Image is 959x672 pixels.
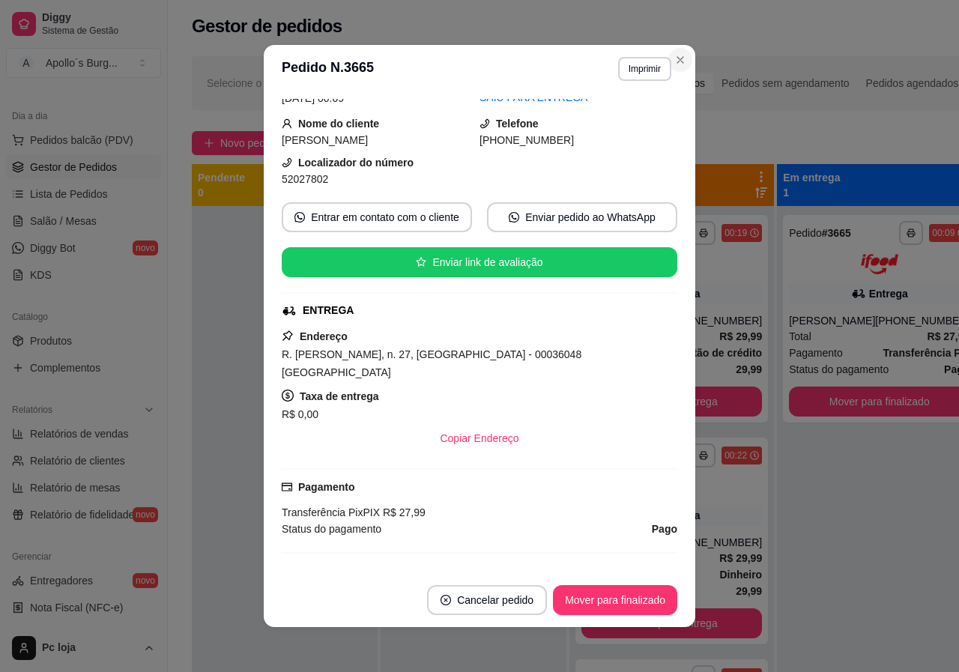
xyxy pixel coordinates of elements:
button: Imprimir [618,57,671,81]
strong: Endereço [300,330,348,342]
strong: Resumo do pedido [282,566,376,578]
span: R$ 27,99 [380,506,426,518]
span: phone [479,118,490,129]
span: whats-app [294,212,305,223]
span: [PERSON_NAME] [282,134,368,146]
span: star [416,257,426,267]
button: starEnviar link de avaliação [282,247,677,277]
span: credit-card [282,482,292,492]
button: whats-appEntrar em contato com o cliente [282,202,472,232]
strong: Pago [652,523,677,535]
button: whats-appEnviar pedido ao WhatsApp [487,202,677,232]
span: R$ 0,00 [282,408,318,420]
span: user [282,118,292,129]
span: dollar [282,390,294,402]
span: whats-app [509,212,519,223]
h3: Pedido N. 3665 [282,57,374,81]
span: phone [282,157,292,168]
span: Status do pagamento [282,521,381,537]
strong: Pagamento [298,481,354,493]
span: 52027802 [282,173,328,185]
div: ENTREGA [303,303,354,318]
span: close-circle [441,595,451,605]
span: Transferência Pix PIX [282,506,380,518]
button: close-circleCancelar pedido [427,585,547,615]
button: Mover para finalizado [553,585,677,615]
strong: Localizador do número [298,157,414,169]
span: [PHONE_NUMBER] [479,134,574,146]
strong: Telefone [496,118,539,130]
button: Copiar Endereço [428,423,530,453]
strong: Taxa de entrega [300,390,379,402]
span: R. [PERSON_NAME], n. 27, [GEOGRAPHIC_DATA] - 00036048 [GEOGRAPHIC_DATA] [282,348,581,378]
strong: Nome do cliente [298,118,379,130]
span: pushpin [282,330,294,342]
button: Close [668,48,692,72]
